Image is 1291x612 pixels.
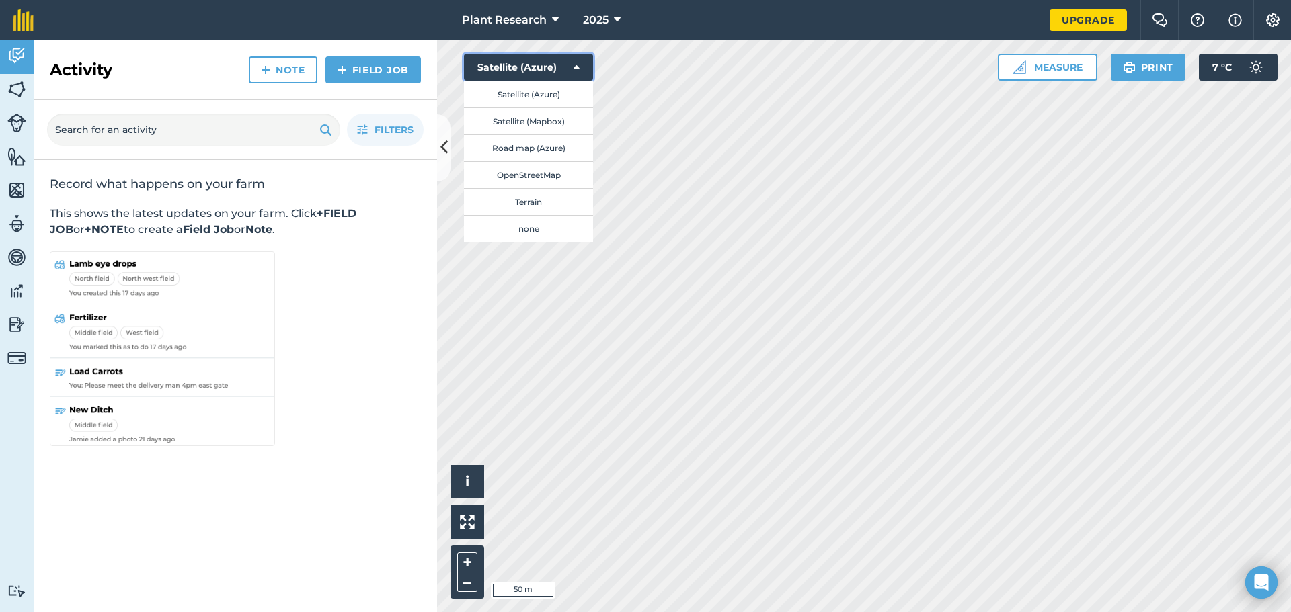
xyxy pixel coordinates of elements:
span: Plant Research [462,12,547,28]
img: svg+xml;base64,PHN2ZyB4bWxucz0iaHR0cDovL3d3dy53My5vcmcvMjAwMC9zdmciIHdpZHRoPSIxOSIgaGVpZ2h0PSIyNC... [319,122,332,138]
img: svg+xml;base64,PHN2ZyB4bWxucz0iaHR0cDovL3d3dy53My5vcmcvMjAwMC9zdmciIHdpZHRoPSI1NiIgaGVpZ2h0PSI2MC... [7,146,26,167]
img: svg+xml;base64,PD94bWwgdmVyc2lvbj0iMS4wIiBlbmNvZGluZz0idXRmLTgiPz4KPCEtLSBHZW5lcmF0b3I6IEFkb2JlIE... [7,46,26,66]
span: 2025 [583,12,609,28]
span: Filters [375,122,414,137]
img: svg+xml;base64,PHN2ZyB4bWxucz0iaHR0cDovL3d3dy53My5vcmcvMjAwMC9zdmciIHdpZHRoPSIxNCIgaGVpZ2h0PSIyNC... [261,62,270,78]
img: svg+xml;base64,PD94bWwgdmVyc2lvbj0iMS4wIiBlbmNvZGluZz0idXRmLTgiPz4KPCEtLSBHZW5lcmF0b3I6IEFkb2JlIE... [7,114,26,132]
input: Search for an activity [47,114,340,146]
h2: Record what happens on your farm [50,176,421,192]
button: Print [1111,54,1186,81]
button: i [451,465,484,498]
a: Note [249,56,317,83]
button: Terrain [464,188,593,215]
strong: Field Job [183,223,234,236]
img: A question mark icon [1189,13,1206,27]
img: Four arrows, one pointing top left, one top right, one bottom right and the last bottom left [460,515,475,529]
img: fieldmargin Logo [13,9,34,31]
img: svg+xml;base64,PD94bWwgdmVyc2lvbj0iMS4wIiBlbmNvZGluZz0idXRmLTgiPz4KPCEtLSBHZW5lcmF0b3I6IEFkb2JlIE... [7,214,26,234]
h2: Activity [50,59,112,81]
a: Upgrade [1050,9,1127,31]
img: svg+xml;base64,PHN2ZyB4bWxucz0iaHR0cDovL3d3dy53My5vcmcvMjAwMC9zdmciIHdpZHRoPSIxOSIgaGVpZ2h0PSIyNC... [1123,59,1136,75]
button: – [457,572,477,592]
strong: +NOTE [85,223,124,236]
button: none [464,215,593,242]
img: svg+xml;base64,PD94bWwgdmVyc2lvbj0iMS4wIiBlbmNvZGluZz0idXRmLTgiPz4KPCEtLSBHZW5lcmF0b3I6IEFkb2JlIE... [1243,54,1269,81]
img: A cog icon [1265,13,1281,27]
img: svg+xml;base64,PD94bWwgdmVyc2lvbj0iMS4wIiBlbmNvZGluZz0idXRmLTgiPz4KPCEtLSBHZW5lcmF0b3I6IEFkb2JlIE... [7,247,26,267]
button: Road map (Azure) [464,134,593,161]
div: Open Intercom Messenger [1245,566,1278,599]
button: Filters [347,114,424,146]
button: Measure [998,54,1097,81]
button: Satellite (Mapbox) [464,107,593,134]
button: 7 °C [1199,54,1278,81]
strong: Note [245,223,272,236]
button: + [457,552,477,572]
a: Field Job [325,56,421,83]
img: svg+xml;base64,PD94bWwgdmVyc2lvbj0iMS4wIiBlbmNvZGluZz0idXRmLTgiPz4KPCEtLSBHZW5lcmF0b3I6IEFkb2JlIE... [7,349,26,367]
button: OpenStreetMap [464,161,593,188]
button: Satellite (Azure) [464,54,593,81]
img: svg+xml;base64,PD94bWwgdmVyc2lvbj0iMS4wIiBlbmNvZGluZz0idXRmLTgiPz4KPCEtLSBHZW5lcmF0b3I6IEFkb2JlIE... [7,281,26,301]
span: i [465,473,469,490]
button: Satellite (Azure) [464,81,593,107]
img: Ruler icon [1013,60,1026,74]
img: svg+xml;base64,PD94bWwgdmVyc2lvbj0iMS4wIiBlbmNvZGluZz0idXRmLTgiPz4KPCEtLSBHZW5lcmF0b3I6IEFkb2JlIE... [7,314,26,335]
img: svg+xml;base64,PHN2ZyB4bWxucz0iaHR0cDovL3d3dy53My5vcmcvMjAwMC9zdmciIHdpZHRoPSIxNCIgaGVpZ2h0PSIyNC... [338,62,347,78]
img: svg+xml;base64,PHN2ZyB4bWxucz0iaHR0cDovL3d3dy53My5vcmcvMjAwMC9zdmciIHdpZHRoPSIxNyIgaGVpZ2h0PSIxNy... [1228,12,1242,28]
p: This shows the latest updates on your farm. Click or to create a or . [50,206,421,238]
span: 7 ° C [1212,54,1232,81]
img: svg+xml;base64,PHN2ZyB4bWxucz0iaHR0cDovL3d3dy53My5vcmcvMjAwMC9zdmciIHdpZHRoPSI1NiIgaGVpZ2h0PSI2MC... [7,180,26,200]
img: Two speech bubbles overlapping with the left bubble in the forefront [1152,13,1168,27]
img: svg+xml;base64,PD94bWwgdmVyc2lvbj0iMS4wIiBlbmNvZGluZz0idXRmLTgiPz4KPCEtLSBHZW5lcmF0b3I6IEFkb2JlIE... [7,584,26,597]
img: svg+xml;base64,PHN2ZyB4bWxucz0iaHR0cDovL3d3dy53My5vcmcvMjAwMC9zdmciIHdpZHRoPSI1NiIgaGVpZ2h0PSI2MC... [7,79,26,99]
